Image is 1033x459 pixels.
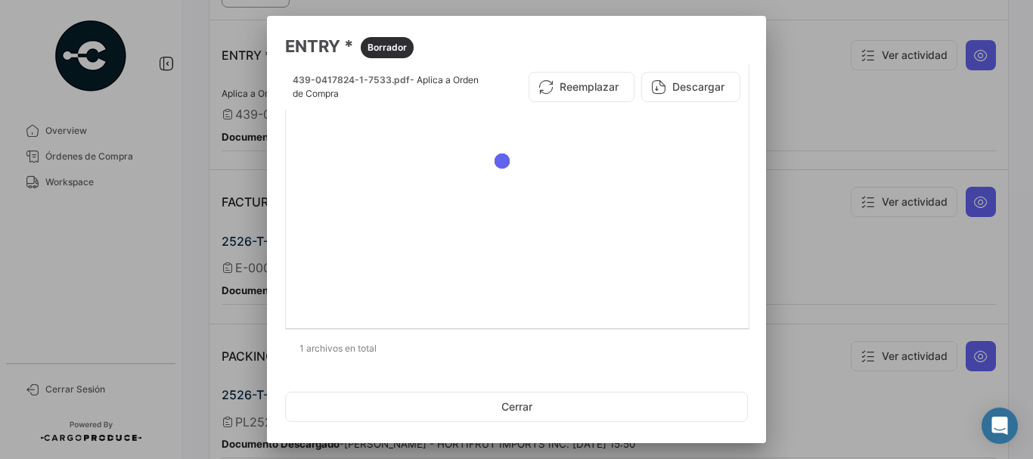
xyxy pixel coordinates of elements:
span: Borrador [368,41,407,54]
div: Abrir Intercom Messenger [982,408,1018,444]
button: Cerrar [285,392,748,422]
span: 439-0417824-1-7533.pdf [293,74,410,85]
button: Reemplazar [529,72,634,102]
div: 1 archivos en total [285,330,748,368]
button: Descargar [641,72,740,102]
h3: ENTRY * [285,34,748,58]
